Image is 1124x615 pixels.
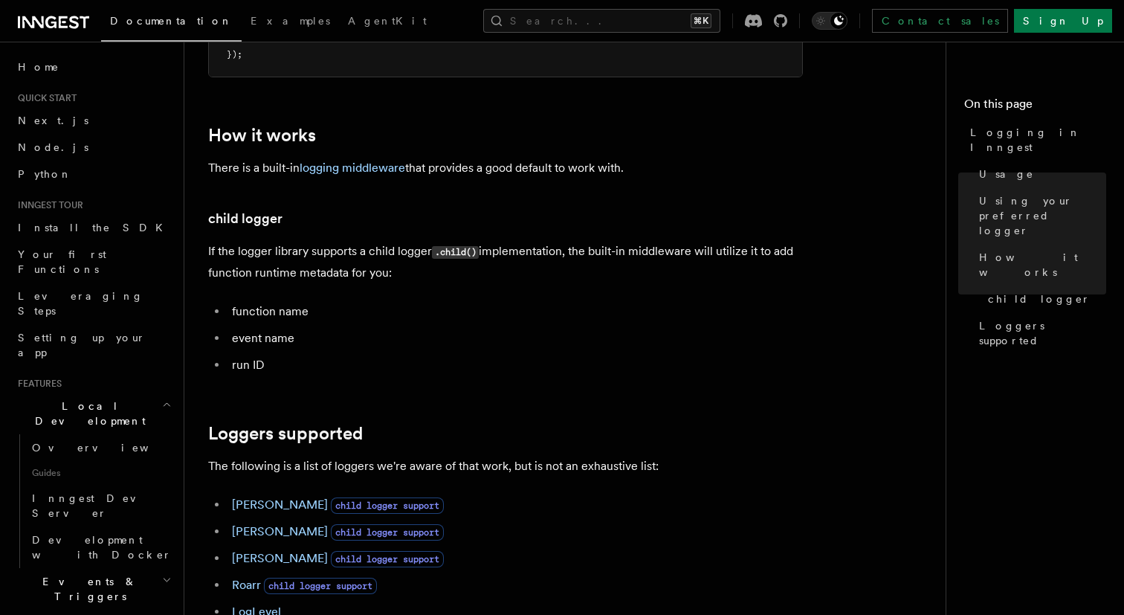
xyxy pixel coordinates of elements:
p: There is a built-in that provides a good default to work with. [208,158,803,178]
span: Quick start [12,92,77,104]
span: Logging in Inngest [970,125,1106,155]
a: Usage [973,161,1106,187]
li: event name [227,328,803,349]
span: Examples [251,15,330,27]
span: Next.js [18,115,88,126]
a: logging middleware [300,161,405,175]
a: child logger [982,286,1106,312]
a: Leveraging Steps [12,283,175,324]
button: Events & Triggers [12,568,175,610]
span: Events & Triggers [12,574,162,604]
span: Node.js [18,141,88,153]
span: Setting up your app [18,332,146,358]
a: Documentation [101,4,242,42]
a: Logging in Inngest [964,119,1106,161]
span: How it works [979,250,1106,280]
span: Home [18,59,59,74]
div: Local Development [12,434,175,568]
span: Guides [26,461,175,485]
a: Your first Functions [12,241,175,283]
a: How it works [208,125,316,146]
li: function name [227,301,803,322]
span: Overview [32,442,185,454]
a: Development with Docker [26,527,175,568]
a: Loggers supported [973,312,1106,354]
code: .child() [432,246,479,259]
a: Python [12,161,175,187]
p: The following is a list of loggers we're aware of that work, but is not an exhaustive list: [208,456,803,477]
a: Next.js [12,107,175,134]
a: Setting up your app [12,324,175,366]
span: child logger [988,292,1091,306]
a: [PERSON_NAME] [232,498,328,512]
a: Roarr [232,578,261,592]
span: Inngest Dev Server [32,492,159,519]
span: child logger support [264,578,377,594]
span: }); [227,49,242,59]
a: How it works [973,244,1106,286]
button: Local Development [12,393,175,434]
span: Python [18,168,72,180]
p: If the logger library supports a child logger implementation, the built-in middleware will utiliz... [208,241,803,283]
a: AgentKit [339,4,436,40]
a: [PERSON_NAME] [232,551,328,565]
h4: On this page [964,95,1106,119]
span: Development with Docker [32,534,172,561]
span: Documentation [110,15,233,27]
a: Loggers supported [208,423,363,444]
span: Local Development [12,399,162,428]
span: AgentKit [348,15,427,27]
a: Inngest Dev Server [26,485,175,527]
a: Examples [242,4,339,40]
span: Install the SDK [18,222,172,234]
span: Features [12,378,62,390]
span: Usage [979,167,1034,181]
span: child logger support [331,551,444,567]
a: Node.js [12,134,175,161]
span: child logger support [331,498,444,514]
a: Sign Up [1014,9,1112,33]
span: child logger support [331,524,444,541]
a: Overview [26,434,175,461]
span: Inngest tour [12,199,83,211]
a: Install the SDK [12,214,175,241]
a: Using your preferred logger [973,187,1106,244]
span: Your first Functions [18,248,106,275]
a: child logger [208,208,282,229]
a: Home [12,54,175,80]
span: Loggers supported [979,318,1106,348]
a: Contact sales [872,9,1008,33]
span: Leveraging Steps [18,290,143,317]
button: Search...⌘K [483,9,720,33]
span: Using your preferred logger [979,193,1106,238]
a: [PERSON_NAME] [232,524,328,538]
kbd: ⌘K [691,13,711,28]
button: Toggle dark mode [812,12,847,30]
li: run ID [227,355,803,376]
